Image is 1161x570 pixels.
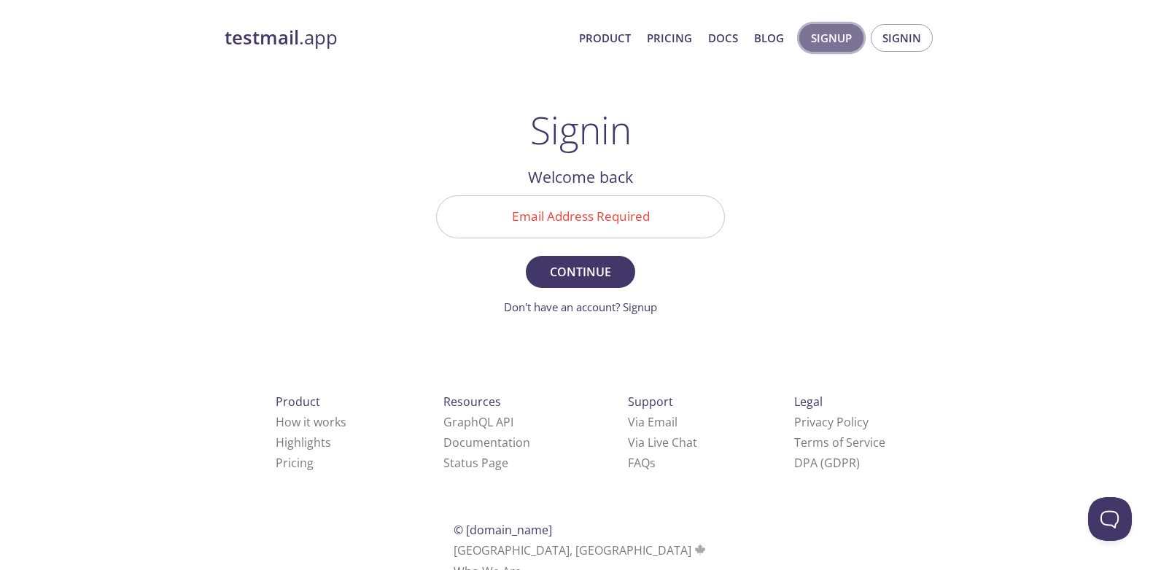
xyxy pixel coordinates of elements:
[882,28,921,47] span: Signin
[276,455,314,471] a: Pricing
[225,25,299,50] strong: testmail
[794,414,869,430] a: Privacy Policy
[647,28,692,47] a: Pricing
[579,28,631,47] a: Product
[436,165,725,190] h2: Welcome back
[799,24,863,52] button: Signup
[708,28,738,47] a: Docs
[628,434,697,450] a: Via Live Chat
[628,414,677,430] a: Via Email
[443,394,501,410] span: Resources
[443,455,508,471] a: Status Page
[1088,497,1132,541] iframe: Help Scout Beacon - Open
[754,28,784,47] a: Blog
[454,542,708,558] span: [GEOGRAPHIC_DATA], [GEOGRAPHIC_DATA]
[628,455,656,471] a: FAQ
[454,522,552,538] span: © [DOMAIN_NAME]
[871,24,933,52] button: Signin
[504,300,657,314] a: Don't have an account? Signup
[628,394,673,410] span: Support
[542,262,619,282] span: Continue
[443,434,530,450] a: Documentation
[526,256,635,288] button: Continue
[794,455,860,471] a: DPA (GDPR)
[276,414,346,430] a: How it works
[276,394,320,410] span: Product
[811,28,852,47] span: Signup
[794,394,823,410] span: Legal
[530,108,632,152] h1: Signin
[225,26,567,50] a: testmail.app
[650,455,656,471] span: s
[443,414,513,430] a: GraphQL API
[276,434,331,450] a: Highlights
[794,434,885,450] a: Terms of Service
